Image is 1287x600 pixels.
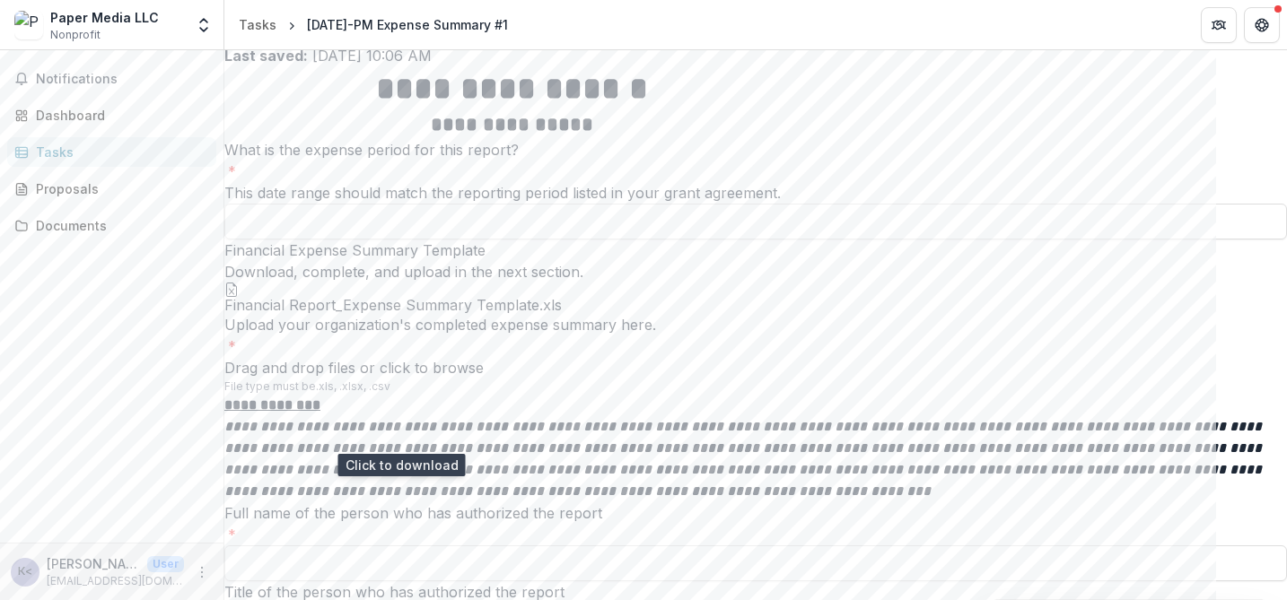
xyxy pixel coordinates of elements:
p: User [147,556,184,572]
p: Financial Expense Summary Template [224,239,486,261]
span: Notifications [36,72,209,87]
div: Кирилл Артёменко <kirill@paperpaper.ru> [18,566,32,578]
p: [EMAIL_ADDRESS][DOMAIN_NAME] [47,573,184,589]
div: Tasks [239,15,276,34]
div: Dashboard [36,106,202,125]
button: Get Help [1244,7,1280,43]
div: Proposals [36,179,202,198]
div: [DATE]-PM Expense Summary #1 [307,15,508,34]
button: Partners [1201,7,1237,43]
p: [DATE] 10:06 AM [224,45,1287,66]
a: Tasks [7,137,216,167]
p: Drag and drop files or [224,357,484,378]
nav: breadcrumb [232,12,515,38]
a: Tasks [232,12,284,38]
p: Upload your organization's completed expense summary here. [224,314,656,335]
img: Paper Media LLC [14,11,43,39]
div: Documents [36,216,202,235]
a: Dashboard [7,100,216,130]
div: Download, complete, and upload in the next section. [224,261,1287,283]
div: Tasks [36,143,202,161]
p: [PERSON_NAME] <[EMAIL_ADDRESS][DOMAIN_NAME]> [47,554,140,573]
p: Full name of the person who has authorized the report [224,502,602,524]
div: This date range should match the reporting period listed in your grant agreement. [224,182,1287,204]
button: Open entity switcher [191,7,216,43]
span: Financial Report_Expense Summary Template.xls [224,297,562,314]
span: Nonprofit [50,27,101,43]
p: File type must be .xls, .xlsx, .csv [224,378,1287,395]
div: Paper Media LLC [50,8,159,27]
div: Financial Report_Expense Summary Template.xls [224,283,562,314]
a: Proposals [7,174,216,204]
strong: Last saved: [224,47,308,65]
span: click to browse [380,359,484,377]
p: What is the expense period for this report? [224,139,519,161]
button: More [191,561,213,583]
a: Documents [7,211,216,240]
button: Notifications [7,65,216,93]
